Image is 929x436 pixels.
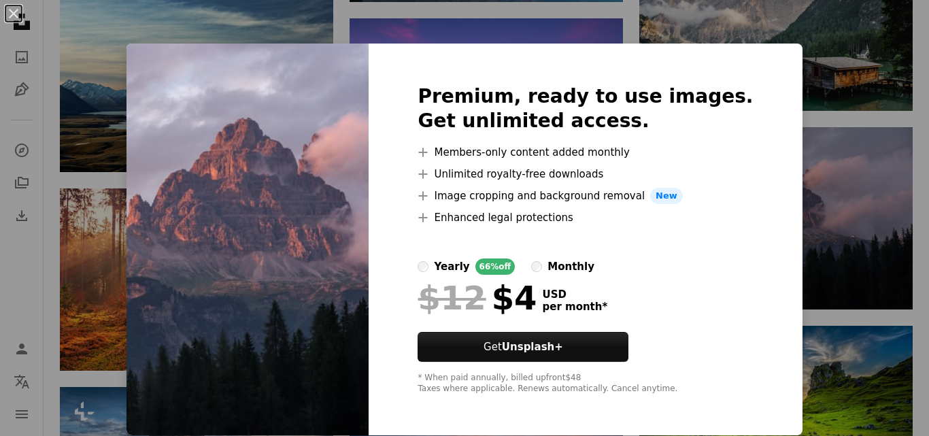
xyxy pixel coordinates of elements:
[418,280,486,316] span: $12
[418,332,628,362] button: GetUnsplash+
[434,258,469,275] div: yearly
[542,301,607,313] span: per month *
[418,280,537,316] div: $4
[531,261,542,272] input: monthly
[650,188,683,204] span: New
[418,373,753,395] div: * When paid annually, billed upfront $48 Taxes where applicable. Renews automatically. Cancel any...
[502,341,563,353] strong: Unsplash+
[547,258,594,275] div: monthly
[418,209,753,226] li: Enhanced legal protections
[418,261,428,272] input: yearly66%off
[418,188,753,204] li: Image cropping and background removal
[126,44,369,435] img: premium_photo-1669386263238-3af768c65ae4
[418,166,753,182] li: Unlimited royalty-free downloads
[418,144,753,161] li: Members-only content added monthly
[418,84,753,133] h2: Premium, ready to use images. Get unlimited access.
[475,258,516,275] div: 66% off
[542,288,607,301] span: USD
